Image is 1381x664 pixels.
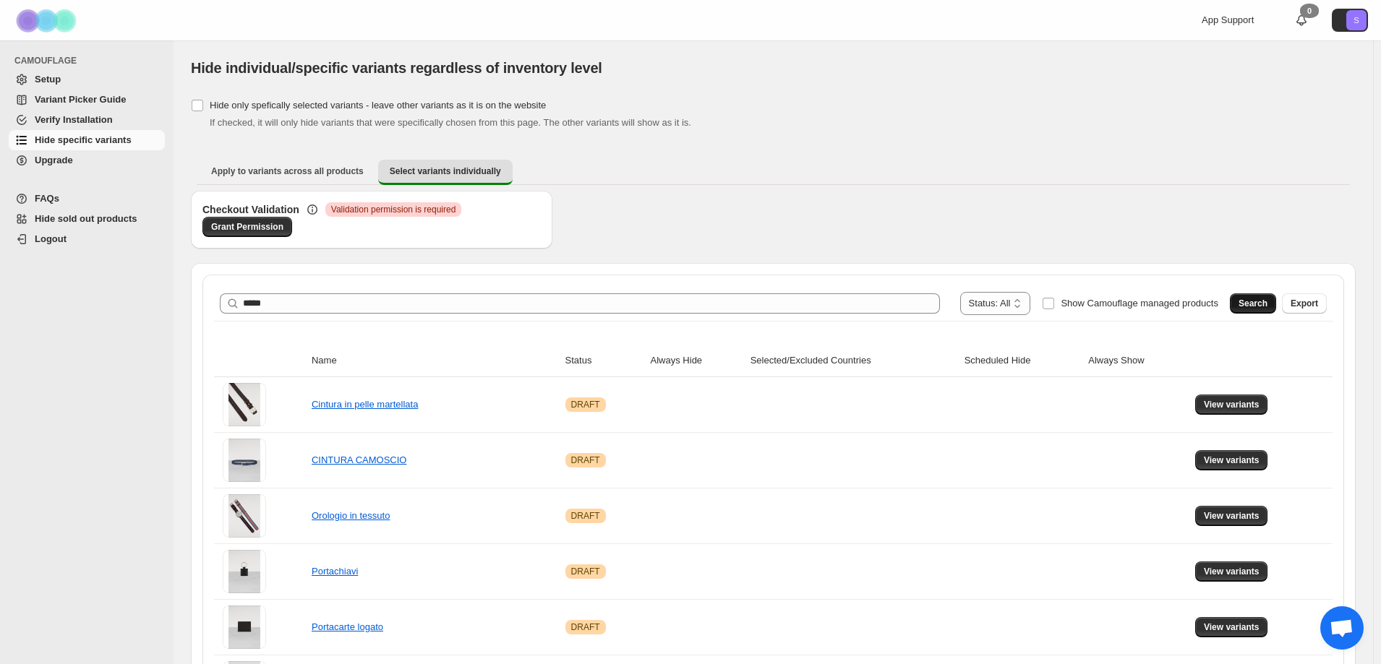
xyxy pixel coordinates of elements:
[35,213,137,224] span: Hide sold out products
[14,55,166,66] span: CAMOUFLAGE
[1239,298,1267,309] span: Search
[646,345,746,377] th: Always Hide
[1320,606,1364,650] div: Aprire la chat
[1204,510,1260,522] span: View variants
[1204,566,1260,577] span: View variants
[1294,13,1309,27] a: 0
[35,134,132,145] span: Hide specific variants
[210,100,546,111] span: Hide only spefically selected variants - leave other variants as it is on the website
[202,217,292,237] a: Grant Permission
[9,90,165,110] a: Variant Picker Guide
[1346,10,1367,30] span: Avatar with initials S
[312,399,418,410] a: Cintura in pelle martellata
[1204,621,1260,633] span: View variants
[202,202,299,217] h3: Checkout Validation
[312,454,406,465] a: CINTURA CAMOSCIO
[9,130,165,150] a: Hide specific variants
[1332,9,1368,32] button: Avatar with initials S
[1282,293,1327,314] button: Export
[390,165,501,177] span: Select variants individually
[1202,14,1254,25] span: App Support
[9,150,165,171] a: Upgrade
[1084,345,1191,377] th: Always Show
[9,209,165,229] a: Hide sold out products
[200,160,375,183] button: Apply to variants across all products
[1204,399,1260,410] span: View variants
[571,454,600,466] span: DRAFT
[312,621,383,632] a: Portacarte logato
[1195,561,1268,582] button: View variants
[1300,4,1319,18] div: 0
[191,60,602,76] span: Hide individual/specific variants regardless of inventory level
[1061,298,1218,309] span: Show Camouflage managed products
[960,345,1085,377] th: Scheduled Hide
[210,117,691,128] span: If checked, it will only hide variants that were specifically chosen from this page. The other va...
[561,345,646,377] th: Status
[312,510,390,521] a: Orologio in tessuto
[378,160,513,185] button: Select variants individually
[1195,394,1268,415] button: View variants
[331,204,456,215] span: Validation permission is required
[35,155,73,165] span: Upgrade
[9,69,165,90] a: Setup
[1230,293,1276,314] button: Search
[35,94,126,105] span: Variant Picker Guide
[12,1,84,40] img: Camouflage
[9,229,165,249] a: Logout
[211,221,283,233] span: Grant Permission
[1354,16,1359,25] text: S
[1195,617,1268,637] button: View variants
[746,345,960,377] th: Selected/Excluded Countries
[1195,450,1268,470] button: View variants
[1195,506,1268,526] button: View variants
[571,566,600,577] span: DRAFT
[571,399,600,410] span: DRAFT
[35,114,113,125] span: Verify Installation
[571,621,600,633] span: DRAFT
[211,165,364,177] span: Apply to variants across all products
[571,510,600,522] span: DRAFT
[35,193,59,204] span: FAQs
[9,189,165,209] a: FAQs
[1204,454,1260,466] span: View variants
[35,233,67,244] span: Logout
[35,74,61,85] span: Setup
[312,566,358,577] a: Portachiavi
[1291,298,1318,309] span: Export
[307,345,561,377] th: Name
[9,110,165,130] a: Verify Installation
